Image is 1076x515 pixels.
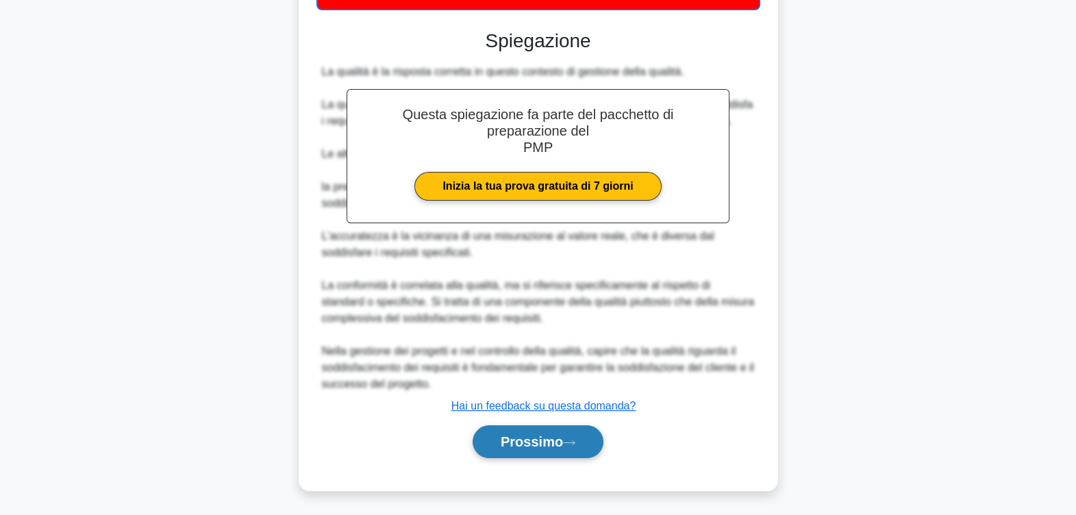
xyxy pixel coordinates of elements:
[473,425,603,458] button: Prossimo
[322,64,755,392] div: La qualità è la risposta corretta in questo contesto di gestione della qualità. La qualità è defi...
[501,434,563,449] font: Prossimo
[414,172,661,201] a: Inizia la tua prova gratuita di 7 giorni
[451,400,636,412] a: Hai un feedback su questa domanda?
[325,29,752,53] h3: Spiegazione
